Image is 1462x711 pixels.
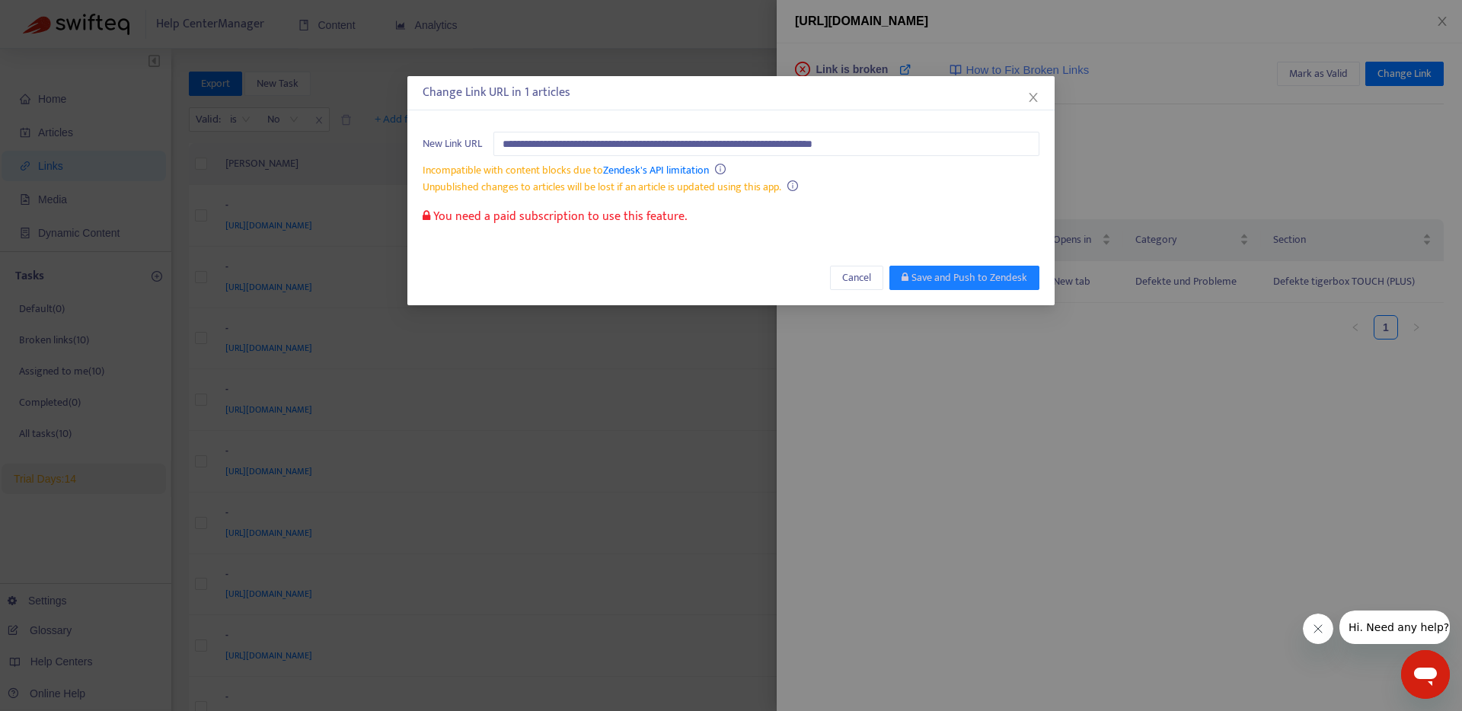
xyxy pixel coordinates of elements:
span: info-circle [715,164,726,174]
button: Close [1025,89,1042,106]
span: Unpublished changes to articles will be lost if an article is updated using this app. [423,178,781,196]
a: Zendesk's API limitation [603,161,709,179]
span: info-circle [787,180,798,191]
span: Incompatible with content blocks due to [423,161,709,179]
iframe: Nachricht vom Unternehmen [1339,611,1450,644]
span: You need a paid subscription to use this feature. [423,206,687,227]
iframe: Schaltfläche zum Öffnen des Messaging-Fensters [1401,650,1450,699]
button: Cancel [830,266,883,290]
iframe: Nachricht schließen [1303,614,1333,644]
div: Change Link URL in 1 articles [423,84,1039,102]
span: close [1027,91,1039,104]
button: Save and Push to Zendesk [889,266,1039,290]
span: New Link URL [423,136,482,152]
span: Cancel [842,269,871,286]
